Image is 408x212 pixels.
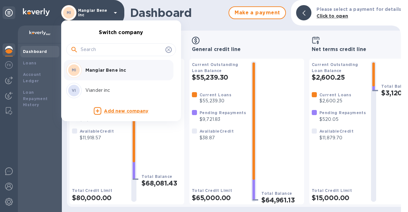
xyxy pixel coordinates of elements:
p: Mangiar Bene inc [85,67,166,73]
b: VI [72,88,76,93]
b: MI [72,68,76,72]
input: Search [81,45,163,55]
p: Add new company [104,108,148,115]
p: Viander inc [85,87,166,94]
